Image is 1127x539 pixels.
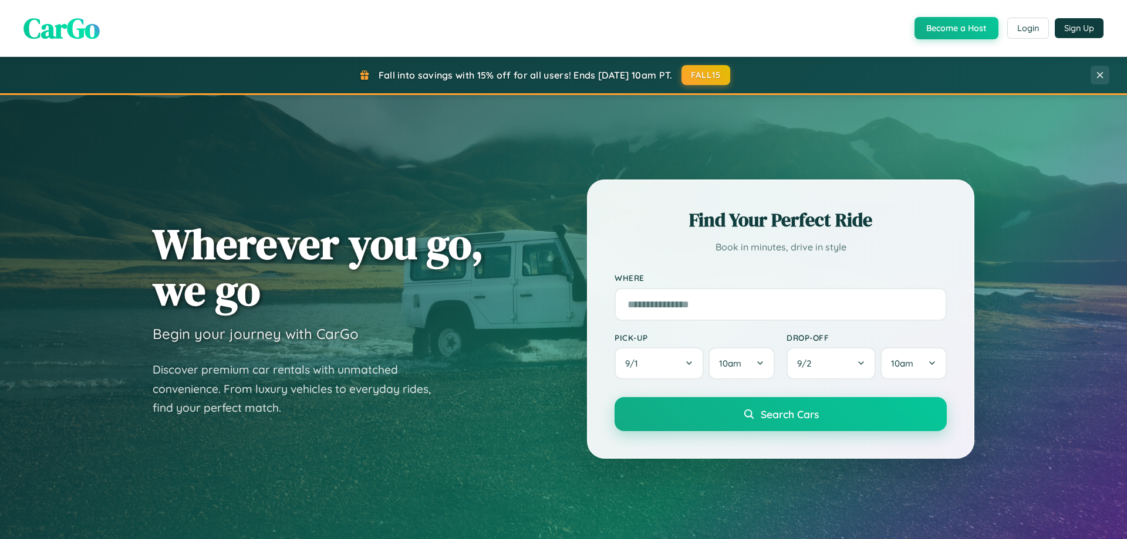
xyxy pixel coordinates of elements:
[915,17,998,39] button: Become a Host
[681,65,731,85] button: FALL15
[615,207,947,233] h2: Find Your Perfect Ride
[153,325,359,343] h3: Begin your journey with CarGo
[153,221,484,313] h1: Wherever you go, we go
[23,9,100,48] span: CarGo
[379,69,673,81] span: Fall into savings with 15% off for all users! Ends [DATE] 10am PT.
[797,358,817,369] span: 9 / 2
[880,347,947,379] button: 10am
[625,358,644,369] span: 9 / 1
[787,347,876,379] button: 9/2
[615,347,704,379] button: 9/1
[153,360,446,418] p: Discover premium car rentals with unmatched convenience. From luxury vehicles to everyday rides, ...
[615,397,947,431] button: Search Cars
[1055,18,1104,38] button: Sign Up
[1007,18,1049,39] button: Login
[615,333,775,343] label: Pick-up
[761,408,819,421] span: Search Cars
[615,273,947,283] label: Where
[719,358,741,369] span: 10am
[891,358,913,369] span: 10am
[615,239,947,256] p: Book in minutes, drive in style
[708,347,775,379] button: 10am
[787,333,947,343] label: Drop-off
